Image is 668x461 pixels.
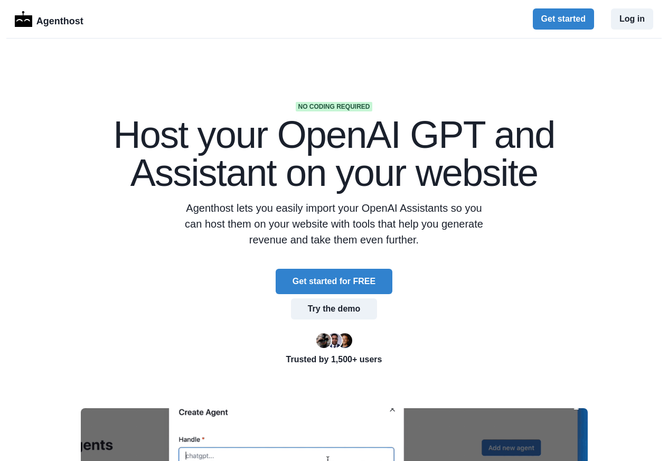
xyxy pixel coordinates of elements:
button: Log in [611,8,653,30]
img: Logo [15,11,32,27]
button: Get started for FREE [276,269,392,294]
span: No coding required [296,102,372,111]
h1: Host your OpenAI GPT and Assistant on your website [81,116,588,192]
p: Agenthost [36,10,83,29]
button: Try the demo [291,298,378,319]
button: Get started [533,8,594,30]
img: Kent Dodds [337,333,352,348]
img: Segun Adebayo [327,333,342,348]
p: Agenthost lets you easily import your OpenAI Assistants so you can host them on your website with... [182,200,486,248]
p: Trusted by 1,500+ users [81,353,588,366]
img: Ryan Florence [316,333,331,348]
a: LogoAgenthost [15,10,83,29]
